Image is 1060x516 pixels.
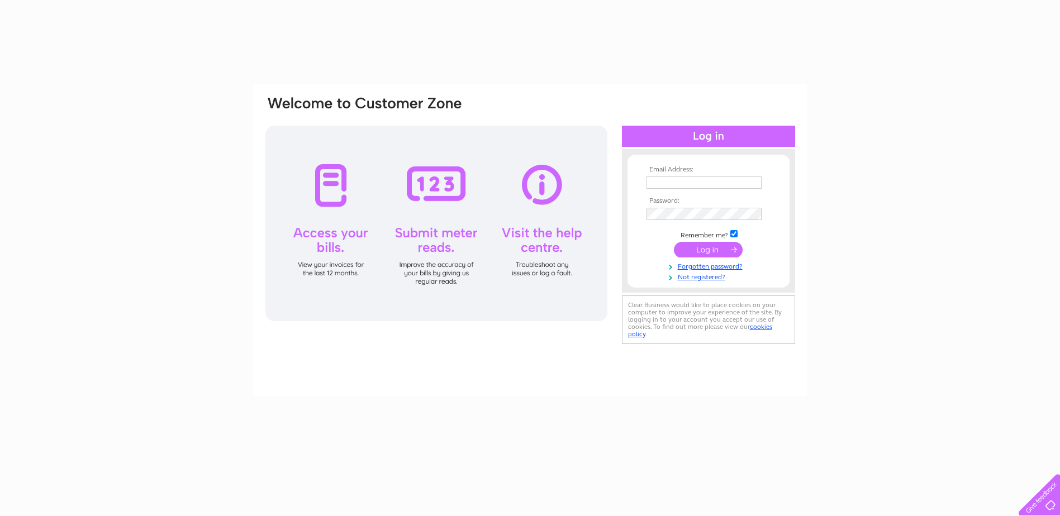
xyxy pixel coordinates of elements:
[628,323,772,338] a: cookies policy
[644,197,773,205] th: Password:
[674,242,743,257] input: Submit
[647,260,773,271] a: Forgotten password?
[644,166,773,174] th: Email Address:
[647,271,773,281] a: Not registered?
[644,228,773,240] td: Remember me?
[622,295,795,344] div: Clear Business would like to place cookies on your computer to improve your experience of the sit...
